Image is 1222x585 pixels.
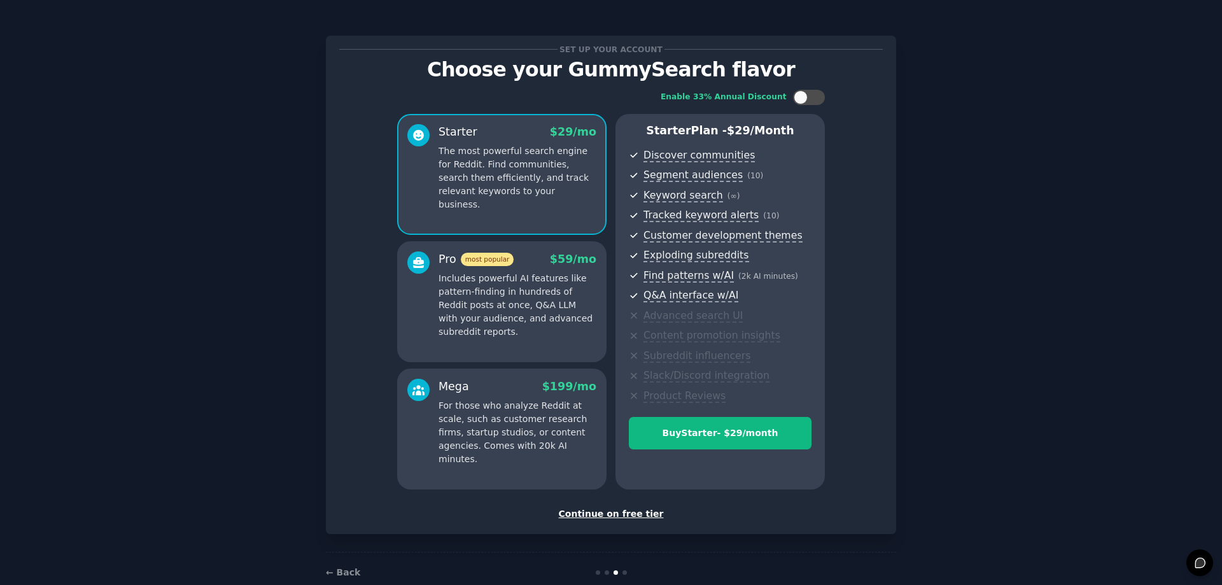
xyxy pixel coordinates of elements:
span: Segment audiences [643,169,743,182]
span: ( ∞ ) [727,192,740,201]
span: Set up your account [558,43,665,56]
p: The most powerful search engine for Reddit. Find communities, search them efficiently, and track ... [439,144,596,211]
div: Mega [439,379,469,395]
div: Starter [439,124,477,140]
p: Includes powerful AI features like pattern-finding in hundreds of Reddit posts at once, Q&A LLM w... [439,272,596,339]
p: Starter Plan - [629,123,811,139]
span: $ 29 /month [727,124,794,137]
div: Pro [439,251,514,267]
span: Customer development themes [643,229,803,243]
span: Discover communities [643,149,755,162]
span: Exploding subreddits [643,249,748,262]
div: Continue on free tier [339,507,883,521]
span: $ 29 /mo [550,125,596,138]
span: ( 10 ) [763,211,779,220]
span: $ 59 /mo [550,253,596,265]
span: $ 199 /mo [542,380,596,393]
span: ( 10 ) [747,171,763,180]
div: Enable 33% Annual Discount [661,92,787,103]
button: BuyStarter- $29/month [629,417,811,449]
span: Slack/Discord integration [643,369,769,383]
p: For those who analyze Reddit at scale, such as customer research firms, startup studios, or conte... [439,399,596,466]
span: Advanced search UI [643,309,743,323]
span: most popular [461,253,514,266]
div: Buy Starter - $ 29 /month [629,426,811,440]
span: Q&A interface w/AI [643,289,738,302]
span: Find patterns w/AI [643,269,734,283]
a: ← Back [326,567,360,577]
span: Tracked keyword alerts [643,209,759,222]
span: ( 2k AI minutes ) [738,272,798,281]
span: Keyword search [643,189,723,202]
span: Content promotion insights [643,329,780,342]
p: Choose your GummySearch flavor [339,59,883,81]
span: Subreddit influencers [643,349,750,363]
span: Product Reviews [643,390,726,403]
